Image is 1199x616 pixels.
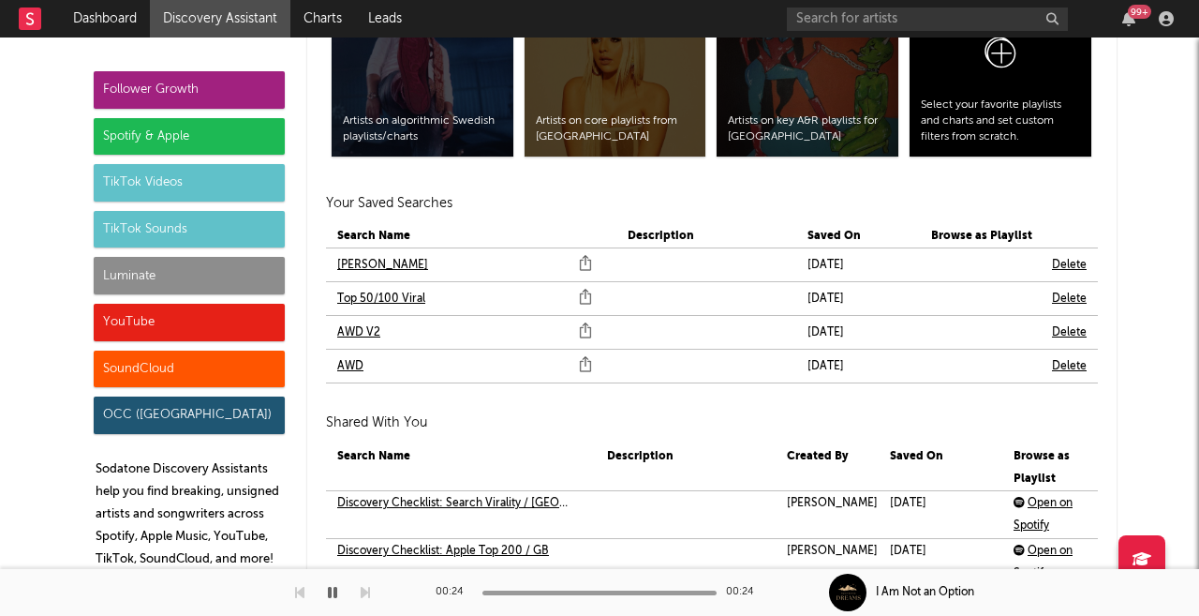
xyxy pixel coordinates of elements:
[787,8,1068,31] input: Search for artists
[343,113,502,145] div: Artists on algorithmic Swedish playlists/charts
[337,288,425,310] a: Top 50/100 Viral
[616,225,796,248] th: Description
[94,397,285,434] div: OCC ([GEOGRAPHIC_DATA])
[536,113,695,145] div: Artists on core playlists from [GEOGRAPHIC_DATA]
[337,355,363,378] a: AWD
[910,5,1091,157] a: Select your favorite playlists and charts and set custom filters from scratch.
[337,254,428,277] a: [PERSON_NAME]
[776,445,879,491] th: Created By
[326,225,616,248] th: Search Name
[1041,316,1098,350] td: Delete
[726,581,763,604] div: 00:24
[728,113,887,145] div: Artists on key A&R playlists for [GEOGRAPHIC_DATA]
[717,5,898,157] a: [GEOGRAPHIC_DATA]Artists on key A&R playlists for [GEOGRAPHIC_DATA]
[94,118,285,156] div: Spotify & Apple
[1014,498,1073,532] span: Open on Spotify
[876,584,974,601] div: I Am Not an Option
[796,350,920,383] td: [DATE]
[879,491,1002,539] td: [DATE]
[596,445,776,491] th: Description
[337,492,570,515] a: Discovery Checklist: Search Virality / [GEOGRAPHIC_DATA]
[94,71,285,109] div: Follower Growth
[332,5,513,157] a: [GEOGRAPHIC_DATA]Artists on algorithmic Swedish playlists/charts
[776,491,879,539] td: [PERSON_NAME]
[1041,248,1098,282] td: Delete
[94,304,285,341] div: YouTube
[879,539,1002,587] td: [DATE]
[1041,350,1098,383] td: Delete
[1014,540,1085,585] div: Open on Spotify
[776,539,879,587] td: [PERSON_NAME]
[1122,11,1135,26] button: 99+
[94,211,285,248] div: TikTok Sounds
[94,351,285,388] div: SoundCloud
[337,540,549,563] a: Discovery Checklist: Apple Top 200 / GB
[525,5,706,157] a: [GEOGRAPHIC_DATA]Artists on core playlists from [GEOGRAPHIC_DATA]
[1002,445,1086,491] th: Browse as Playlist
[94,164,285,202] div: TikTok Videos
[1014,492,1085,537] div: Open on Spotify
[796,248,920,282] td: [DATE]
[1128,5,1151,19] div: 99 +
[921,98,1080,144] div: Select your favorite playlists and charts and set custom filters from scratch.
[436,581,473,604] div: 00:24
[326,445,596,491] th: Search Name
[326,412,1098,434] h2: Shared With You
[96,458,285,571] p: Sodatone Discovery Assistants help you find breaking, unsigned artists and songwriters across Spo...
[1014,546,1073,579] span: Open on Spotify
[920,225,1041,248] th: Browse as Playlist
[796,282,920,316] td: [DATE]
[1041,282,1098,316] td: Delete
[326,192,1098,215] h2: Your Saved Searches
[94,257,285,294] div: Luminate
[337,322,380,344] a: AWD V2
[796,316,920,350] td: [DATE]
[879,445,1002,491] th: Saved On
[796,225,920,248] th: Saved On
